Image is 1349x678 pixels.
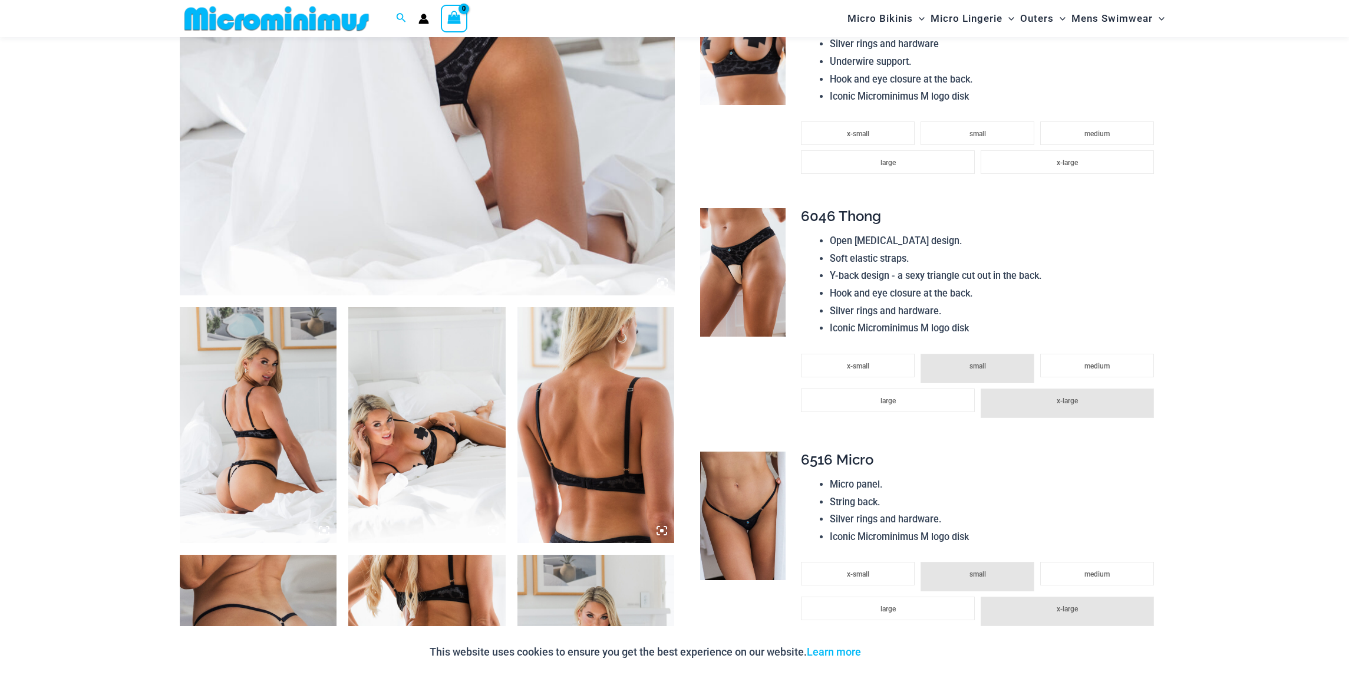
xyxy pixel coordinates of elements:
[396,11,407,26] a: Search icon link
[830,493,1160,511] li: String back.
[1057,605,1078,613] span: x-large
[801,389,974,412] li: large
[430,643,861,661] p: This website uses cookies to ensure you get the best experience on our website.
[807,646,861,658] a: Learn more
[981,389,1154,418] li: x-large
[830,267,1160,285] li: Y-back design - a sexy triangle cut out in the back.
[913,4,925,34] span: Menu Toggle
[441,5,468,32] a: View Shopping Cart, empty
[830,285,1160,302] li: Hook and eye closure at the back.
[830,71,1160,88] li: Hook and eye closure at the back.
[847,570,869,578] span: x-small
[880,159,896,167] span: large
[969,130,986,138] span: small
[1040,562,1154,585] li: medium
[1002,4,1014,34] span: Menu Toggle
[1084,362,1110,370] span: medium
[880,605,896,613] span: large
[1084,570,1110,578] span: medium
[801,562,915,585] li: x-small
[830,53,1160,71] li: Underwire support.
[921,562,1034,591] li: small
[830,35,1160,53] li: Silver rings and hardware
[921,121,1034,145] li: small
[700,208,786,337] img: Nights Fall Silver Leopard 6046 Thong
[830,88,1160,106] li: Iconic Microminimus M logo disk
[830,320,1160,337] li: Iconic Microminimus M logo disk
[843,2,1170,35] nav: Site Navigation
[845,4,928,34] a: Micro BikinisMenu ToggleMenu Toggle
[847,130,869,138] span: x-small
[830,476,1160,493] li: Micro panel.
[830,250,1160,268] li: Soft elastic straps.
[517,307,675,543] img: Nights Fall Silver Leopard 1036 Bra
[801,121,915,145] li: x-small
[969,362,986,370] span: small
[1020,4,1054,34] span: Outers
[969,570,986,578] span: small
[348,307,506,543] img: Nights Fall Silver Leopard 1036 Bra 6046 Thong
[801,354,915,377] li: x-small
[1057,397,1078,405] span: x-large
[830,528,1160,546] li: Iconic Microminimus M logo disk
[847,362,869,370] span: x-small
[1057,159,1078,167] span: x-large
[830,302,1160,320] li: Silver rings and hardware.
[921,354,1034,383] li: small
[928,4,1017,34] a: Micro LingerieMenu ToggleMenu Toggle
[418,14,429,24] a: Account icon link
[870,638,920,666] button: Accept
[880,397,896,405] span: large
[1054,4,1066,34] span: Menu Toggle
[830,232,1160,250] li: Open [MEDICAL_DATA] design.
[1071,4,1153,34] span: Mens Swimwear
[1084,130,1110,138] span: medium
[801,597,974,620] li: large
[1040,121,1154,145] li: medium
[981,150,1154,174] li: x-large
[1040,354,1154,377] li: medium
[1068,4,1167,34] a: Mens SwimwearMenu ToggleMenu Toggle
[931,4,1002,34] span: Micro Lingerie
[830,511,1160,528] li: Silver rings and hardware.
[801,150,974,174] li: large
[847,4,913,34] span: Micro Bikinis
[700,452,786,580] img: Nights Fall Silver Leopard 6516 Micro
[180,5,374,32] img: MM SHOP LOGO FLAT
[801,451,873,468] span: 6516 Micro
[801,208,881,225] span: 6046 Thong
[981,597,1154,626] li: x-large
[1153,4,1165,34] span: Menu Toggle
[180,307,337,543] img: Nights Fall Silver Leopard 1036 Bra 6046 Thong
[1017,4,1068,34] a: OutersMenu ToggleMenu Toggle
